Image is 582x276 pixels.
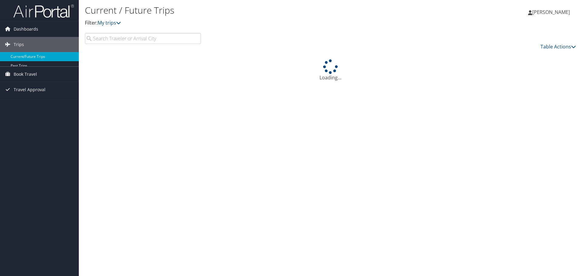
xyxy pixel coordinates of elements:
span: Dashboards [14,22,38,37]
p: Filter: [85,19,412,27]
span: Travel Approval [14,82,45,97]
a: [PERSON_NAME] [528,3,576,21]
span: [PERSON_NAME] [532,9,570,15]
img: airportal-logo.png [13,4,74,18]
a: Table Actions [540,43,576,50]
a: My trips [98,19,121,26]
span: Book Travel [14,67,37,82]
div: Loading... [85,59,576,81]
span: Trips [14,37,24,52]
input: Search Traveler or Arrival City [85,33,201,44]
h1: Current / Future Trips [85,4,412,17]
